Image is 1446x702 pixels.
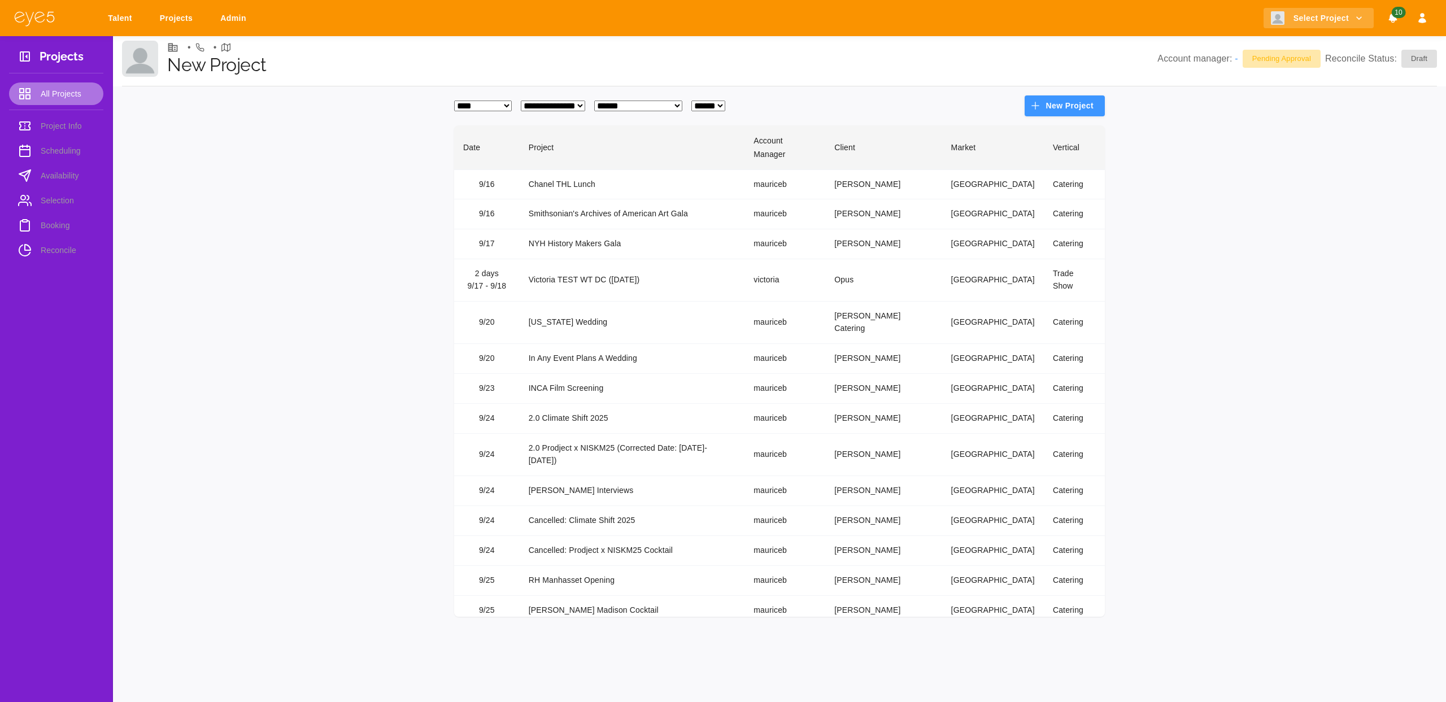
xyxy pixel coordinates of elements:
[825,506,942,536] td: [PERSON_NAME]
[1044,169,1105,199] td: Catering
[825,169,942,199] td: [PERSON_NAME]
[744,506,825,536] td: mauriceb
[520,476,745,506] td: [PERSON_NAME] Interviews
[1044,344,1105,374] td: Catering
[744,302,825,344] td: mauriceb
[463,316,511,329] div: 9/20
[463,544,511,557] div: 9/24
[463,574,511,587] div: 9/25
[1044,259,1105,302] td: Trade Show
[744,566,825,596] td: mauriceb
[41,87,94,101] span: All Projects
[1044,506,1105,536] td: Catering
[942,374,1044,404] td: [GEOGRAPHIC_DATA]
[744,259,825,302] td: victoria
[1271,11,1284,25] img: Client logo
[454,125,520,170] th: Date
[1264,8,1374,29] button: Select Project
[744,404,825,434] td: mauriceb
[1235,54,1238,63] a: -
[188,41,191,54] li: •
[825,344,942,374] td: [PERSON_NAME]
[520,596,745,626] td: [PERSON_NAME] Madison Cocktail
[942,566,1044,596] td: [GEOGRAPHIC_DATA]
[463,268,511,280] div: 2 days
[520,506,745,536] td: Cancelled: Climate Shift 2025
[463,280,511,293] div: 9/17 - 9/18
[744,536,825,566] td: mauriceb
[825,199,942,229] td: [PERSON_NAME]
[1044,125,1105,170] th: Vertical
[122,41,158,77] img: Client logo
[942,169,1044,199] td: [GEOGRAPHIC_DATA]
[1044,536,1105,566] td: Catering
[1044,476,1105,506] td: Catering
[744,596,825,626] td: mauriceb
[1044,302,1105,344] td: Catering
[744,169,825,199] td: mauriceb
[520,404,745,434] td: 2.0 Climate Shift 2025
[214,41,217,54] li: •
[744,434,825,476] td: mauriceb
[463,485,511,497] div: 9/24
[942,344,1044,374] td: [GEOGRAPHIC_DATA]
[825,476,942,506] td: [PERSON_NAME]
[520,566,745,596] td: RH Manhasset Opening
[167,54,1157,76] h1: New Project
[1044,199,1105,229] td: Catering
[520,302,745,344] td: [US_STATE] Wedding
[825,434,942,476] td: [PERSON_NAME]
[1044,374,1105,404] td: Catering
[942,596,1044,626] td: [GEOGRAPHIC_DATA]
[942,229,1044,259] td: [GEOGRAPHIC_DATA]
[1044,596,1105,626] td: Catering
[1044,229,1105,259] td: Catering
[825,302,942,344] td: [PERSON_NAME] Catering
[825,259,942,302] td: Opus
[825,536,942,566] td: [PERSON_NAME]
[942,125,1044,170] th: Market
[520,374,745,404] td: INCA Film Screening
[744,476,825,506] td: mauriceb
[520,536,745,566] td: Cancelled: Prodject x NISKM25 Cocktail
[1157,52,1238,66] p: Account manager:
[520,199,745,229] td: Smithsonian's Archives of American Art Gala
[213,8,258,29] a: Admin
[825,229,942,259] td: [PERSON_NAME]
[463,382,511,395] div: 9/23
[463,352,511,365] div: 9/20
[744,199,825,229] td: mauriceb
[463,604,511,617] div: 9/25
[942,434,1044,476] td: [GEOGRAPHIC_DATA]
[1044,434,1105,476] td: Catering
[825,374,942,404] td: [PERSON_NAME]
[463,412,511,425] div: 9/24
[520,344,745,374] td: In Any Event Plans A Wedding
[520,125,745,170] th: Project
[942,404,1044,434] td: [GEOGRAPHIC_DATA]
[520,169,745,199] td: Chanel THL Lunch
[825,566,942,596] td: [PERSON_NAME]
[744,229,825,259] td: mauriceb
[942,259,1044,302] td: [GEOGRAPHIC_DATA]
[1404,53,1434,64] span: Draft
[520,434,745,476] td: 2.0 Prodject x NISKM25 (Corrected Date: [DATE]- [DATE])
[463,514,511,527] div: 9/24
[14,10,55,27] img: eye5
[942,476,1044,506] td: [GEOGRAPHIC_DATA]
[1383,8,1403,29] button: Notifications
[942,199,1044,229] td: [GEOGRAPHIC_DATA]
[463,448,511,461] div: 9/24
[825,404,942,434] td: [PERSON_NAME]
[1325,50,1437,68] p: Reconcile Status:
[463,208,511,220] div: 9/16
[9,82,103,105] a: All Projects
[942,302,1044,344] td: [GEOGRAPHIC_DATA]
[1025,95,1105,116] button: New Project
[942,506,1044,536] td: [GEOGRAPHIC_DATA]
[1044,404,1105,434] td: Catering
[40,50,84,67] h3: Projects
[744,125,825,170] th: Account Manager
[463,238,511,250] div: 9/17
[1245,53,1318,64] span: Pending Approval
